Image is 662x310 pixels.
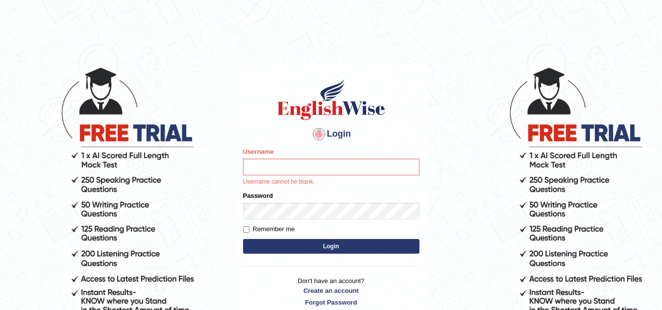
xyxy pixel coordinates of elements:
p: Username cannot be blank. [243,178,419,187]
input: Remember me [243,226,249,233]
button: Login [243,239,419,254]
h4: Login [243,126,419,142]
label: Password [243,191,273,200]
a: Forgot Password [243,298,419,307]
label: Remember me [243,224,295,234]
img: Logo of English Wise sign in for intelligent practice with AI [275,77,387,121]
label: Username [243,147,274,156]
a: Create an account [243,286,419,295]
p: Don't have an account? [243,276,419,307]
